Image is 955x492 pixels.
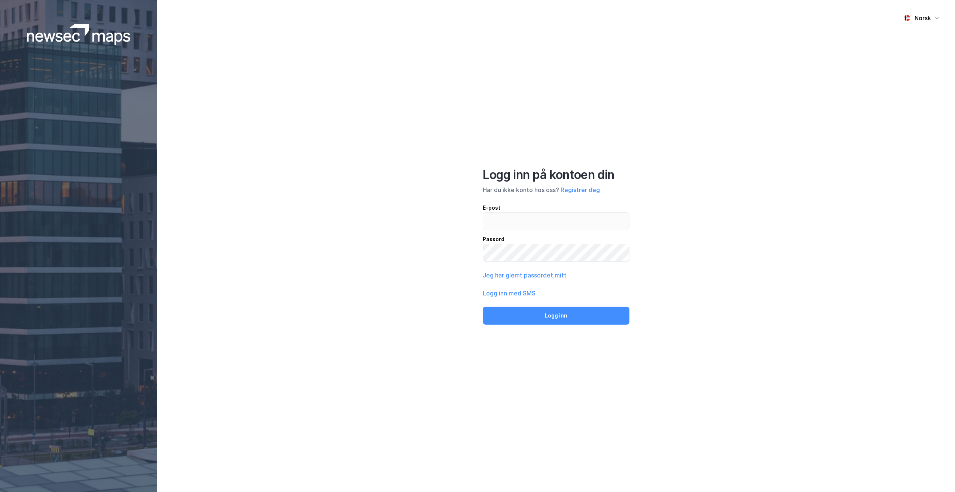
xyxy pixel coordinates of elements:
div: E-post [483,203,629,212]
img: logoWhite.bf58a803f64e89776f2b079ca2356427.svg [27,24,131,45]
button: Logg inn med SMS [483,289,536,298]
div: Passord [483,235,629,244]
div: Norsk [915,13,931,22]
div: Har du ikke konto hos oss? [483,185,629,194]
div: Logg inn på kontoen din [483,167,629,182]
button: Logg inn [483,307,629,325]
button: Registrer deg [561,185,600,194]
button: Jeg har glemt passordet mitt [483,271,567,280]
